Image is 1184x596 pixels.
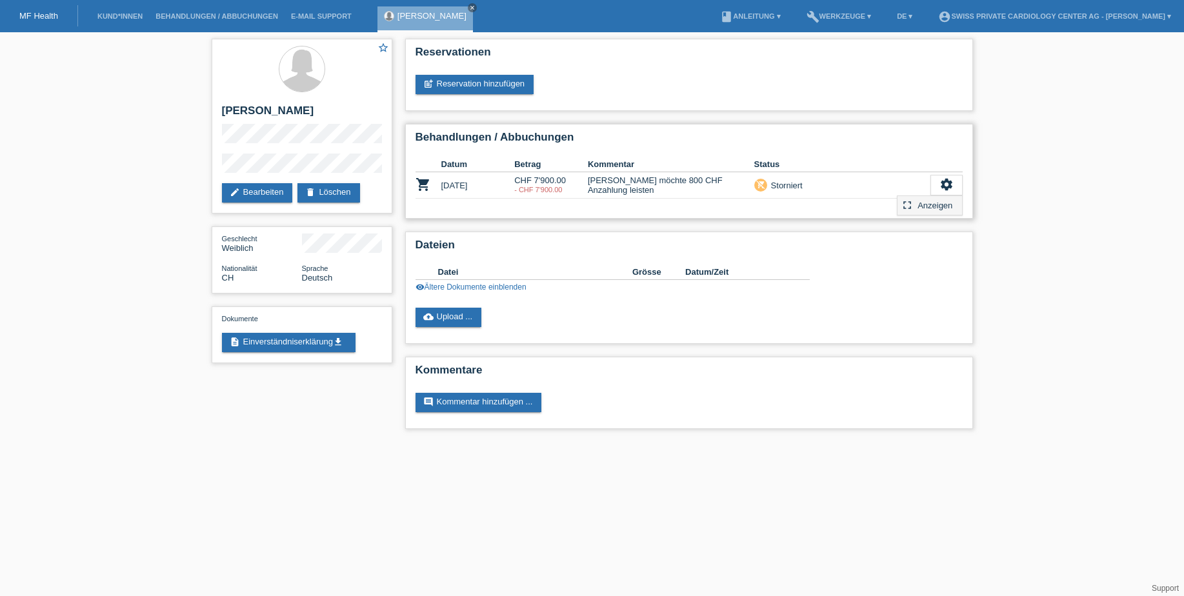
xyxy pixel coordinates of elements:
td: [PERSON_NAME] möchte 800 CHF Anzahlung leisten [588,172,754,199]
a: star_border [377,42,389,55]
i: comment [423,397,434,407]
div: Weiblich [222,233,302,253]
a: MF Health [19,11,58,21]
h2: [PERSON_NAME] [222,104,382,124]
span: Dokumente [222,315,258,323]
i: settings [939,177,954,192]
th: Datei [438,264,632,280]
a: Support [1152,584,1179,593]
i: post_add [423,79,434,89]
a: descriptionEinverständniserklärungget_app [222,333,356,352]
i: get_app [333,337,343,347]
h2: Behandlungen / Abbuchungen [416,131,963,150]
a: buildWerkzeuge ▾ [800,12,878,20]
span: Anzeigen [916,197,954,213]
a: editBearbeiten [222,183,293,203]
i: delete [305,187,316,197]
th: Grösse [632,264,685,280]
td: [DATE] [441,172,515,199]
i: fullscreen [901,199,914,212]
td: CHF 7'900.00 [514,172,588,199]
th: Kommentar [588,157,754,172]
i: build [807,10,819,23]
a: commentKommentar hinzufügen ... [416,393,542,412]
i: book [720,10,733,23]
a: DE ▾ [890,12,919,20]
i: account_circle [938,10,951,23]
i: description [230,337,240,347]
h2: Dateien [416,239,963,258]
i: star_border [377,42,389,54]
div: 07.07.2025 / hat die Op abgesgt [514,186,588,194]
a: [PERSON_NAME] [397,11,467,21]
span: Nationalität [222,264,257,272]
span: Geschlecht [222,235,257,243]
a: visibilityÄltere Dokumente einblenden [416,283,527,292]
th: Status [754,157,930,172]
i: edit [230,187,240,197]
a: cloud_uploadUpload ... [416,308,482,327]
i: close [469,5,476,11]
a: account_circleSWISS PRIVATE CARDIOLOGY CENTER AG - [PERSON_NAME] ▾ [932,12,1178,20]
h2: Reservationen [416,46,963,65]
span: Deutsch [302,273,333,283]
i: remove_shopping_cart [756,180,765,189]
a: post_addReservation hinzufügen [416,75,534,94]
a: Behandlungen / Abbuchungen [149,12,285,20]
th: Betrag [514,157,588,172]
span: Schweiz [222,273,234,283]
i: visibility [416,283,425,292]
span: Sprache [302,264,328,272]
a: bookAnleitung ▾ [714,12,787,20]
i: POSP00019937 [416,177,431,192]
a: deleteLöschen [297,183,359,203]
a: close [468,3,477,12]
div: Storniert [767,179,803,192]
i: cloud_upload [423,312,434,322]
a: Kund*innen [91,12,149,20]
th: Datum/Zeit [685,264,791,280]
h2: Kommentare [416,364,963,383]
a: E-Mail Support [285,12,358,20]
th: Datum [441,157,515,172]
